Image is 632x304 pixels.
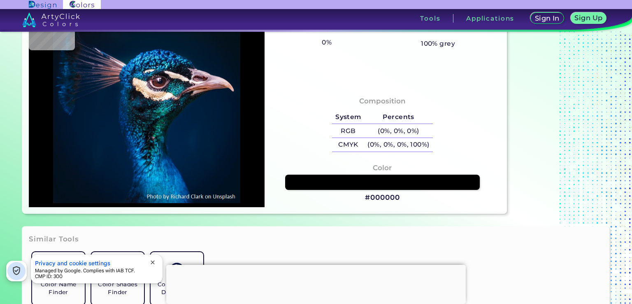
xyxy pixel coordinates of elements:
[22,12,80,27] img: logo_artyclick_colors_white.svg
[373,162,392,174] h4: Color
[35,281,81,296] h5: Color Name Finder
[359,95,406,107] h4: Composition
[332,110,364,124] h5: System
[420,15,440,21] h3: Tools
[365,193,400,203] h3: #000000
[170,263,184,277] img: icon_color_names_dictionary.svg
[95,281,141,296] h5: Color Shades Finder
[365,124,433,138] h5: (0%, 0%, 0%)
[365,138,433,152] h5: (0%, 0%, 0%, 100%)
[332,138,364,152] h5: CMYK
[166,265,466,302] iframe: Advertisement
[33,8,260,203] img: img_pavlin.jpg
[534,15,560,22] h5: Sign In
[29,1,56,9] img: ArtyClick Design logo
[530,12,564,24] a: Sign In
[466,15,514,21] h3: Applications
[570,12,606,24] a: Sign Up
[332,124,364,138] h5: RGB
[318,37,335,48] h5: 0%
[574,14,603,21] h5: Sign Up
[421,38,455,49] h5: 100% grey
[154,281,200,296] h5: Color Names Dictionary
[365,110,433,124] h5: Percents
